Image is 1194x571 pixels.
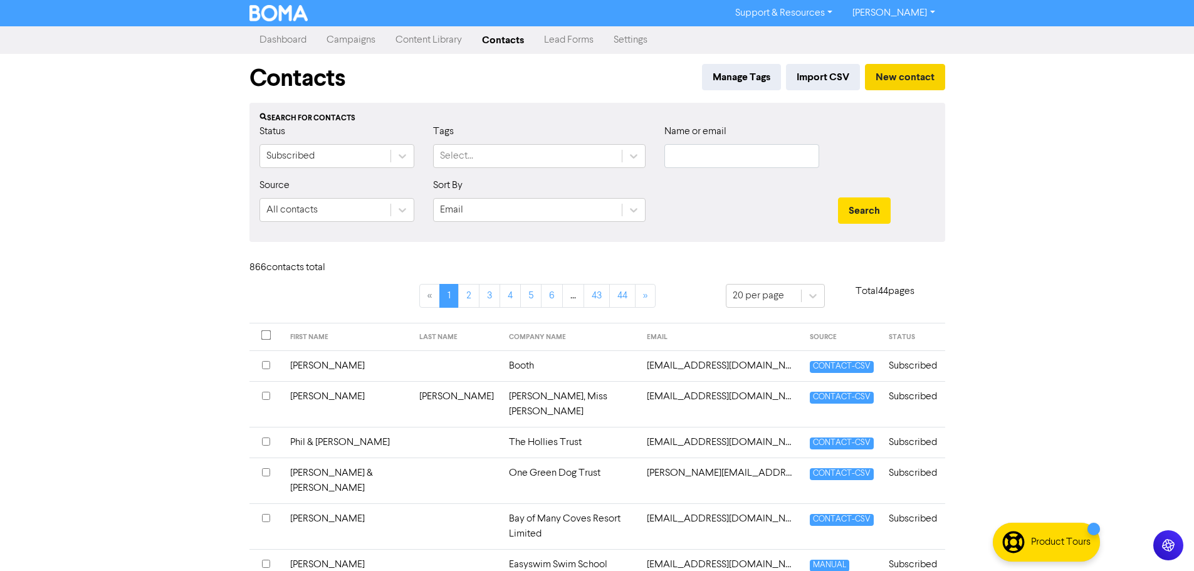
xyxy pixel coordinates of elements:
[385,28,472,53] a: Content Library
[266,149,315,164] div: Subscribed
[1037,436,1194,571] iframe: Chat Widget
[501,381,639,427] td: [PERSON_NAME], Miss [PERSON_NAME]
[639,350,802,381] td: 1410catz@gmail.com
[639,381,802,427] td: 29banstead@gmail.com
[584,284,610,308] a: Page 43
[881,323,945,351] th: STATUS
[541,284,563,308] a: Page 6
[317,28,385,53] a: Campaigns
[702,64,781,90] button: Manage Tags
[810,361,874,373] span: CONTACT-CSV
[472,28,534,53] a: Contacts
[664,124,726,139] label: Name or email
[881,427,945,458] td: Subscribed
[283,350,412,381] td: [PERSON_NAME]
[881,503,945,549] td: Subscribed
[259,113,935,124] div: Search for contacts
[439,284,459,308] a: Page 1 is your current page
[865,64,945,90] button: New contact
[786,64,860,90] button: Import CSV
[249,64,345,93] h1: Contacts
[259,178,290,193] label: Source
[458,284,479,308] a: Page 2
[635,284,656,308] a: »
[433,178,463,193] label: Sort By
[639,458,802,503] td: aaron.dan.c@gmail.com
[501,350,639,381] td: Booth
[733,288,784,303] div: 20 per page
[810,437,874,449] span: CONTACT-CSV
[259,124,285,139] label: Status
[881,381,945,427] td: Subscribed
[283,503,412,549] td: [PERSON_NAME]
[412,323,501,351] th: LAST NAME
[881,458,945,503] td: Subscribed
[283,458,412,503] td: [PERSON_NAME] & [PERSON_NAME]
[266,202,318,217] div: All contacts
[501,427,639,458] td: The Hollies Trust
[412,381,501,427] td: [PERSON_NAME]
[249,5,308,21] img: BOMA Logo
[249,28,317,53] a: Dashboard
[520,284,542,308] a: Page 5
[501,323,639,351] th: COMPANY NAME
[433,124,454,139] label: Tags
[534,28,604,53] a: Lead Forms
[440,149,473,164] div: Select...
[283,427,412,458] td: Phil & [PERSON_NAME]
[639,323,802,351] th: EMAIL
[810,468,874,480] span: CONTACT-CSV
[249,262,350,274] h6: 866 contact s total
[881,350,945,381] td: Subscribed
[639,427,802,458] td: aadcooke@gmail.com
[842,3,945,23] a: [PERSON_NAME]
[838,197,891,224] button: Search
[810,514,874,526] span: CONTACT-CSV
[501,503,639,549] td: Bay of Many Coves Resort Limited
[810,392,874,404] span: CONTACT-CSV
[500,284,521,308] a: Page 4
[825,284,945,299] p: Total 44 pages
[725,3,842,23] a: Support & Resources
[479,284,500,308] a: Page 3
[639,503,802,549] td: accounts@bayofmanycoves.co.nz
[283,323,412,351] th: FIRST NAME
[501,458,639,503] td: One Green Dog Trust
[440,202,463,217] div: Email
[283,381,412,427] td: [PERSON_NAME]
[609,284,636,308] a: Page 44
[604,28,657,53] a: Settings
[802,323,881,351] th: SOURCE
